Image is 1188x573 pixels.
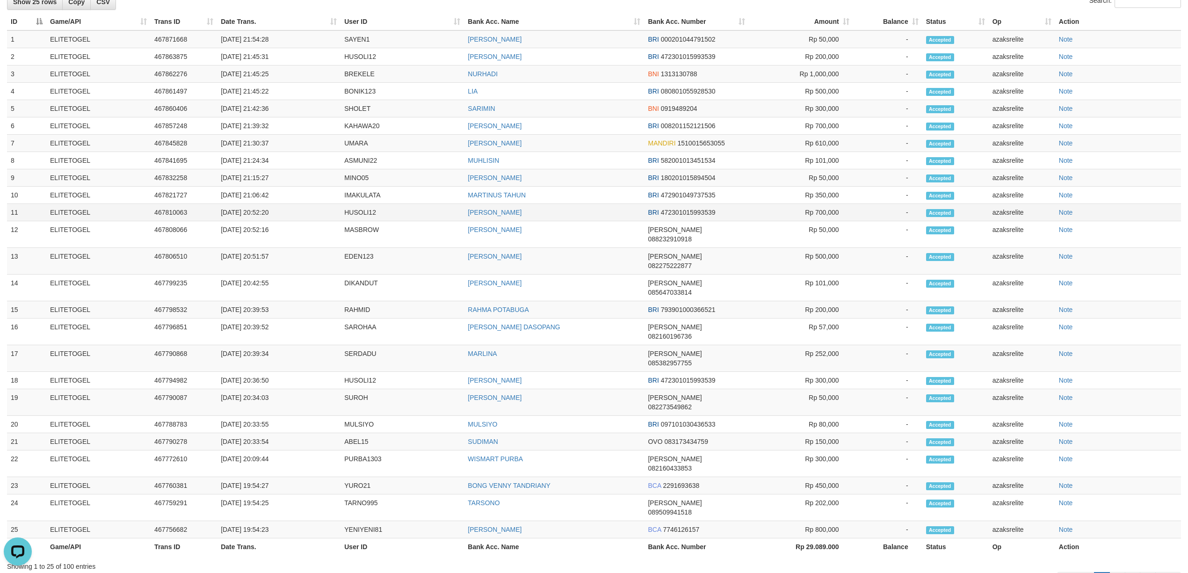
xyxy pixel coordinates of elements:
[926,306,954,314] span: Accepted
[7,389,46,416] td: 19
[648,394,702,401] span: [PERSON_NAME]
[749,152,853,169] td: Rp 101,000
[749,389,853,416] td: Rp 50,000
[217,169,340,187] td: [DATE] 21:15:27
[853,169,922,187] td: -
[749,372,853,389] td: Rp 300,000
[661,174,716,181] span: Copy 180201015894504 to clipboard
[7,248,46,275] td: 13
[1059,191,1073,199] a: Note
[648,350,702,357] span: [PERSON_NAME]
[46,48,151,65] td: ELITETOGEL
[926,377,954,385] span: Accepted
[926,71,954,79] span: Accepted
[989,301,1055,319] td: azaksrelite
[648,262,691,269] span: Copy 082275222877 to clipboard
[749,221,853,248] td: Rp 50,000
[989,248,1055,275] td: azaksrelite
[661,122,716,130] span: Copy 008201152121506 to clipboard
[468,526,522,533] a: [PERSON_NAME]
[853,275,922,301] td: -
[340,187,464,204] td: IMAKULATA
[151,416,217,433] td: 467788783
[340,248,464,275] td: EDEN123
[648,70,659,78] span: BNI
[989,152,1055,169] td: azaksrelite
[217,135,340,152] td: [DATE] 21:30:37
[7,117,46,135] td: 6
[7,65,46,83] td: 3
[340,416,464,433] td: MULSIYO
[468,279,522,287] a: [PERSON_NAME]
[648,438,662,445] span: OVO
[1059,323,1073,331] a: Note
[926,421,954,429] span: Accepted
[853,301,922,319] td: -
[749,30,853,48] td: Rp 50,000
[661,36,716,43] span: Copy 000201044791502 to clipboard
[1059,438,1073,445] a: Note
[749,187,853,204] td: Rp 350,000
[648,403,691,411] span: Copy 082273549862 to clipboard
[217,248,340,275] td: [DATE] 20:51:57
[340,221,464,248] td: MASBROW
[7,319,46,345] td: 16
[749,65,853,83] td: Rp 1,000,000
[648,253,702,260] span: [PERSON_NAME]
[151,48,217,65] td: 467863875
[468,499,500,507] a: TARSONO
[989,135,1055,152] td: azaksrelite
[1059,421,1073,428] a: Note
[989,117,1055,135] td: azaksrelite
[7,187,46,204] td: 10
[749,319,853,345] td: Rp 57,000
[989,187,1055,204] td: azaksrelite
[749,301,853,319] td: Rp 200,000
[46,389,151,416] td: ELITETOGEL
[217,221,340,248] td: [DATE] 20:52:16
[468,157,499,164] a: MUHLISIN
[46,319,151,345] td: ELITETOGEL
[1059,455,1073,463] a: Note
[648,359,691,367] span: Copy 085382957755 to clipboard
[661,209,716,216] span: Copy 472301015993539 to clipboard
[989,319,1055,345] td: azaksrelite
[340,13,464,30] th: User ID: activate to sort column ascending
[217,48,340,65] td: [DATE] 21:45:31
[1059,350,1073,357] a: Note
[1059,87,1073,95] a: Note
[7,433,46,450] td: 21
[340,135,464,152] td: UMARA
[46,372,151,389] td: ELITETOGEL
[7,169,46,187] td: 9
[468,70,498,78] a: NURHADI
[7,372,46,389] td: 18
[217,30,340,48] td: [DATE] 21:54:28
[217,433,340,450] td: [DATE] 20:33:54
[217,301,340,319] td: [DATE] 20:39:53
[926,140,954,148] span: Accepted
[151,389,217,416] td: 467790087
[468,209,522,216] a: [PERSON_NAME]
[46,152,151,169] td: ELITETOGEL
[340,117,464,135] td: KAHAWA20
[151,135,217,152] td: 467845828
[926,226,954,234] span: Accepted
[648,323,702,331] span: [PERSON_NAME]
[7,100,46,117] td: 5
[853,83,922,100] td: -
[7,301,46,319] td: 15
[7,83,46,100] td: 4
[853,187,922,204] td: -
[468,122,522,130] a: [PERSON_NAME]
[648,139,675,147] span: MANDIRI
[648,279,702,287] span: [PERSON_NAME]
[46,416,151,433] td: ELITETOGEL
[468,438,498,445] a: SUDIMAN
[151,100,217,117] td: 467860406
[7,135,46,152] td: 7
[340,319,464,345] td: SAROHAA
[217,416,340,433] td: [DATE] 20:33:55
[853,416,922,433] td: -
[989,83,1055,100] td: azaksrelite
